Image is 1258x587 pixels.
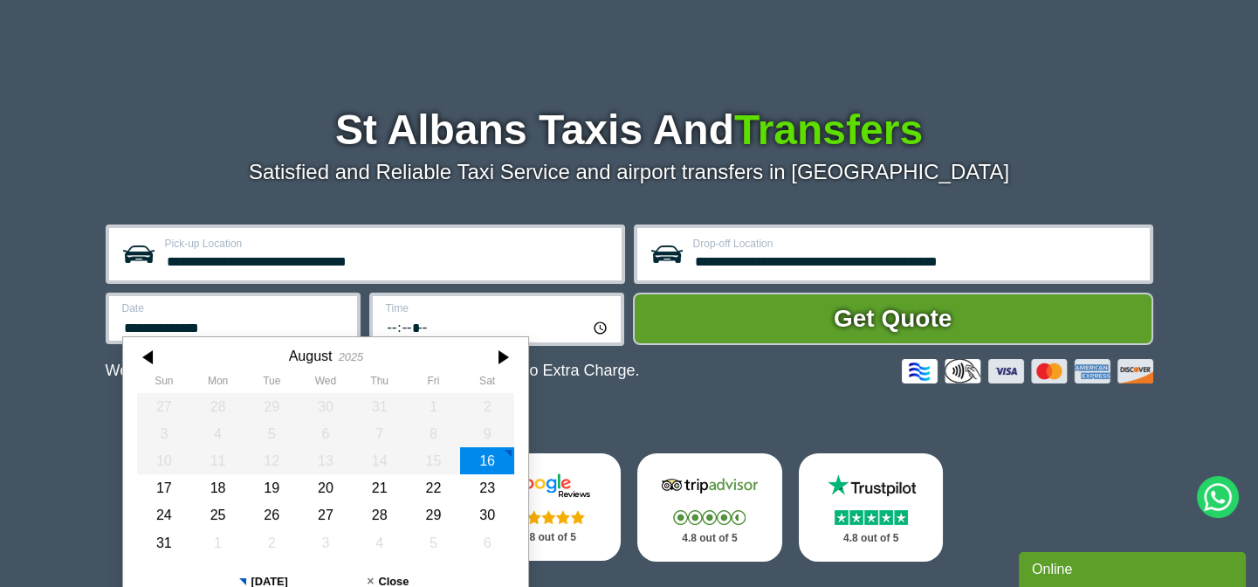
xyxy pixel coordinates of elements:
p: 4.8 out of 5 [495,527,602,549]
img: Stars [835,510,908,525]
div: 28 July 2025 [190,393,244,420]
p: 4.8 out of 5 [818,528,925,549]
div: 29 August 2025 [406,501,460,528]
div: 29 July 2025 [244,393,299,420]
label: Pick-up Location [165,238,611,249]
div: 31 July 2025 [352,393,406,420]
div: 27 July 2025 [137,393,191,420]
label: Date [122,303,347,314]
p: We Now Accept Card & Contactless Payment In [106,362,640,380]
div: 05 August 2025 [244,420,299,447]
p: Satisfied and Reliable Taxi Service and airport transfers in [GEOGRAPHIC_DATA] [106,160,1153,184]
th: Wednesday [299,375,353,392]
h1: St Albans Taxis And [106,109,1153,151]
span: Transfers [734,107,923,153]
div: 31 August 2025 [137,529,191,556]
th: Friday [406,375,460,392]
img: Stars [673,510,746,525]
div: 20 August 2025 [299,474,353,501]
div: 12 August 2025 [244,447,299,474]
img: Credit And Debit Cards [902,359,1153,383]
a: Trustpilot Stars 4.8 out of 5 [799,453,944,562]
label: Time [386,303,610,314]
div: 18 August 2025 [190,474,244,501]
div: 06 August 2025 [299,420,353,447]
a: Tripadvisor Stars 4.8 out of 5 [637,453,782,562]
div: 04 August 2025 [190,420,244,447]
a: Google Stars 4.8 out of 5 [476,453,621,561]
div: 02 August 2025 [460,393,514,420]
div: 08 August 2025 [406,420,460,447]
div: 16 August 2025 [460,447,514,474]
th: Thursday [352,375,406,392]
th: Sunday [137,375,191,392]
div: 17 August 2025 [137,474,191,501]
div: 14 August 2025 [352,447,406,474]
div: 26 August 2025 [244,501,299,528]
div: 03 September 2025 [299,529,353,556]
div: 30 August 2025 [460,501,514,528]
div: 13 August 2025 [299,447,353,474]
div: 03 August 2025 [137,420,191,447]
img: Stars [512,510,585,524]
div: August [288,348,332,364]
div: 09 August 2025 [460,420,514,447]
label: Drop-off Location [693,238,1139,249]
div: 30 July 2025 [299,393,353,420]
div: 01 August 2025 [406,393,460,420]
div: 07 August 2025 [352,420,406,447]
th: Tuesday [244,375,299,392]
iframe: chat widget [1019,549,1249,587]
div: 19 August 2025 [244,474,299,501]
div: 23 August 2025 [460,474,514,501]
div: 06 September 2025 [460,529,514,556]
div: 10 August 2025 [137,447,191,474]
div: 24 August 2025 [137,501,191,528]
div: 11 August 2025 [190,447,244,474]
img: Tripadvisor [657,473,762,499]
div: 27 August 2025 [299,501,353,528]
div: 25 August 2025 [190,501,244,528]
div: 04 September 2025 [352,529,406,556]
button: Get Quote [633,293,1153,345]
img: Google [496,473,601,499]
div: 28 August 2025 [352,501,406,528]
span: The Car at No Extra Charge. [439,362,639,379]
div: 01 September 2025 [190,529,244,556]
p: 4.8 out of 5 [656,528,763,549]
div: 21 August 2025 [352,474,406,501]
div: 05 September 2025 [406,529,460,556]
div: 22 August 2025 [406,474,460,501]
div: 02 September 2025 [244,529,299,556]
th: Monday [190,375,244,392]
div: 2025 [338,350,362,363]
th: Saturday [460,375,514,392]
div: 15 August 2025 [406,447,460,474]
img: Trustpilot [819,473,924,499]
